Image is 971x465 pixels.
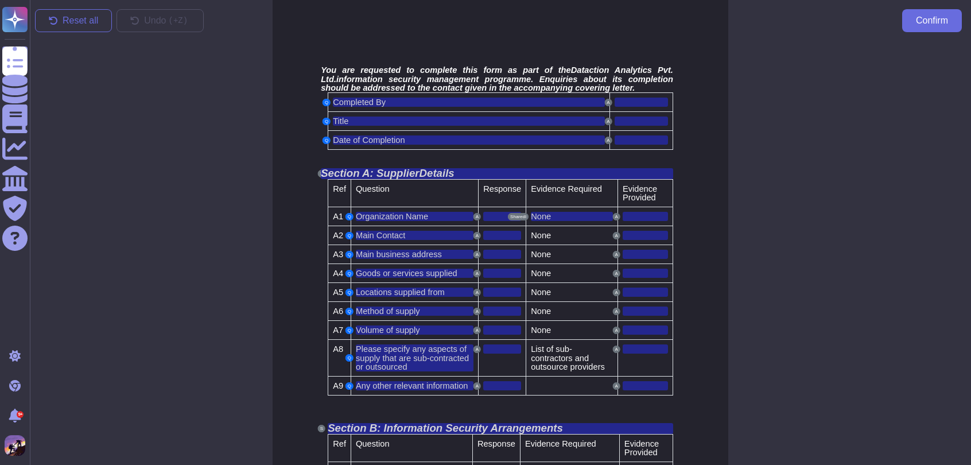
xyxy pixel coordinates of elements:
span: Evidence Provided [623,184,657,203]
button: A [613,289,620,296]
span: A8 [333,344,343,354]
span: Confirm [916,16,948,25]
span: Goods or services supplied [356,269,457,278]
button: A [613,308,620,315]
button: Q [345,270,354,277]
button: S [318,425,325,432]
span: Undo [144,16,190,25]
span: None [531,325,551,335]
button: A [473,382,481,390]
button: A [613,232,620,239]
span: Date o [333,135,358,145]
span: None [531,250,551,259]
button: A [473,251,481,258]
span: f Completion [358,135,405,145]
span: A9 [333,381,343,390]
button: Confirm [902,9,962,32]
span: Title [333,117,348,126]
span: Any other relevant information [356,381,468,390]
button: A [473,232,481,239]
span: A1 [333,212,343,221]
span: None [531,269,551,278]
span: A4 [333,269,343,278]
button: Q [345,232,354,239]
button: A [473,270,481,277]
button: Q [323,137,331,144]
span: Volume of supply [356,325,420,335]
span: A5 [333,288,343,297]
span: information security management programme. Enquiries about its completion should be addressed to ... [321,75,673,93]
span: Evidence Required [525,439,596,448]
span: A2 [333,231,343,240]
button: S [318,170,325,177]
span: None [531,307,551,316]
span: A3 [333,250,343,259]
button: A [604,137,612,144]
button: A [604,99,612,106]
span: Question [356,184,390,193]
button: A [613,213,620,220]
span: A6 [333,307,343,316]
button: SharedI [508,213,529,220]
button: user [2,433,33,458]
button: A [473,213,481,220]
span: Ref [333,184,346,193]
button: A [604,118,612,125]
span: You are requested to complete this form as part of the [321,65,571,75]
span: Organization Name [356,212,428,221]
button: Reset all [35,9,112,32]
span: etails [427,167,455,179]
span: D [420,167,427,179]
span: Main business address [356,250,442,259]
span: Reset all [63,16,98,25]
button: Q [345,308,354,315]
span: List of sub-contractors and outsource providers [531,344,605,371]
button: A [473,308,481,315]
span: Evidence Required [531,184,602,193]
span: None [531,212,551,221]
span: Locations supplied from [356,288,445,297]
button: A [613,327,620,334]
button: Q [345,213,354,220]
button: Q [323,118,331,125]
span: Question [356,439,390,448]
span: Dataction Analytics Pvt. Ltd. [321,65,673,84]
button: Q [345,251,354,258]
span: Section B: Information Security Arrangements [328,422,563,434]
span: Completed By [333,98,386,107]
span: Evidence Provided [624,439,659,458]
span: Section A: Supplier [321,167,419,179]
kbd: ( +Z) [166,17,191,25]
button: Q [345,382,354,390]
button: A [613,270,620,277]
span: A7 [333,325,343,335]
button: A [473,346,481,353]
button: A [613,251,620,258]
span: Method of supply [356,307,420,316]
span: Main Contact [356,231,405,240]
div: 9+ [17,411,24,418]
button: Q [345,327,354,334]
span: Response [483,184,521,193]
button: Q [323,99,331,106]
button: A [473,289,481,296]
button: Q [345,289,354,296]
span: Ref [333,439,346,448]
span: None [531,288,551,297]
button: Q [345,354,354,362]
img: user [5,435,25,456]
span: None [531,231,551,240]
button: A [613,382,620,390]
button: Undo(+Z) [116,9,204,32]
button: A [473,327,481,334]
button: A [613,346,620,353]
span: Response [477,439,515,448]
span: Please specify any aspects of supply that are sub-contracted or outsourced [356,344,469,371]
